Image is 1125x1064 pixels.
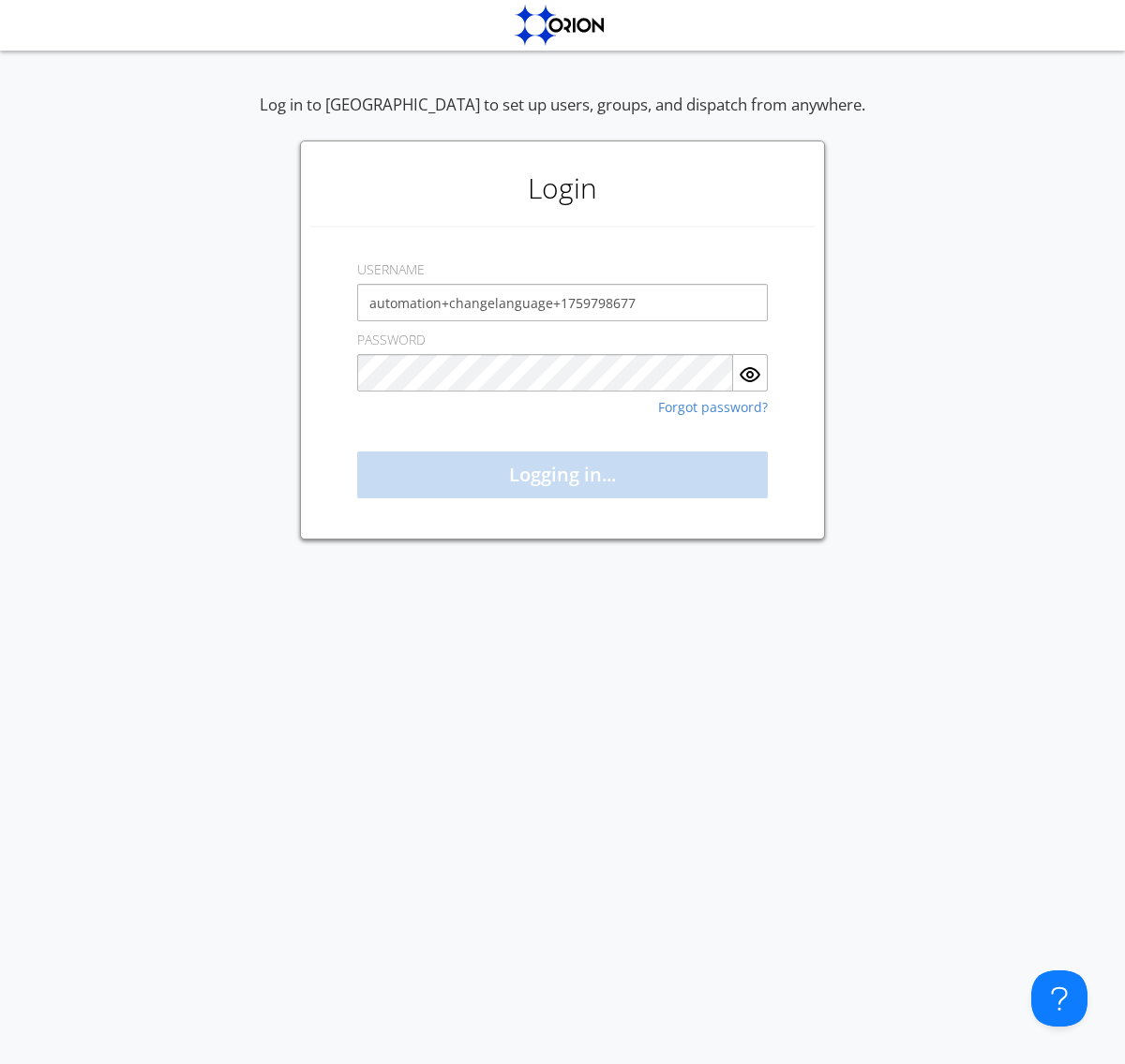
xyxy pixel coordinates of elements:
button: Show Password [733,354,768,392]
iframe: Toggle Customer Support [1031,970,1087,1027]
label: PASSWORD [357,331,426,349]
label: USERNAME [357,260,425,279]
a: Forgot password? [658,401,768,414]
input: Password [357,354,733,392]
img: eye.svg [739,363,761,386]
h1: Login [310,151,815,226]
button: Logging in... [357,451,768,498]
div: Log in to [GEOGRAPHIC_DATA] to set up users, groups, and dispatch from anywhere. [260,94,865,140]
